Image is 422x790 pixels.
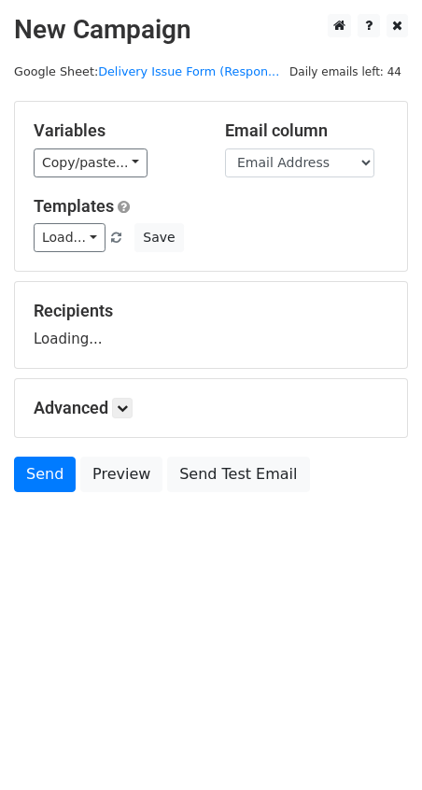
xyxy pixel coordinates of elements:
small: Google Sheet: [14,64,279,78]
a: Send [14,457,76,492]
a: Daily emails left: 44 [283,64,408,78]
a: Preview [80,457,162,492]
h2: New Campaign [14,14,408,46]
span: Daily emails left: 44 [283,62,408,82]
h5: Advanced [34,398,388,418]
a: Copy/paste... [34,148,148,177]
h5: Variables [34,120,197,141]
a: Delivery Issue Form (Respon... [98,64,279,78]
a: Load... [34,223,105,252]
h5: Recipients [34,301,388,321]
h5: Email column [225,120,388,141]
button: Save [134,223,183,252]
a: Templates [34,196,114,216]
a: Send Test Email [167,457,309,492]
div: Loading... [34,301,388,349]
